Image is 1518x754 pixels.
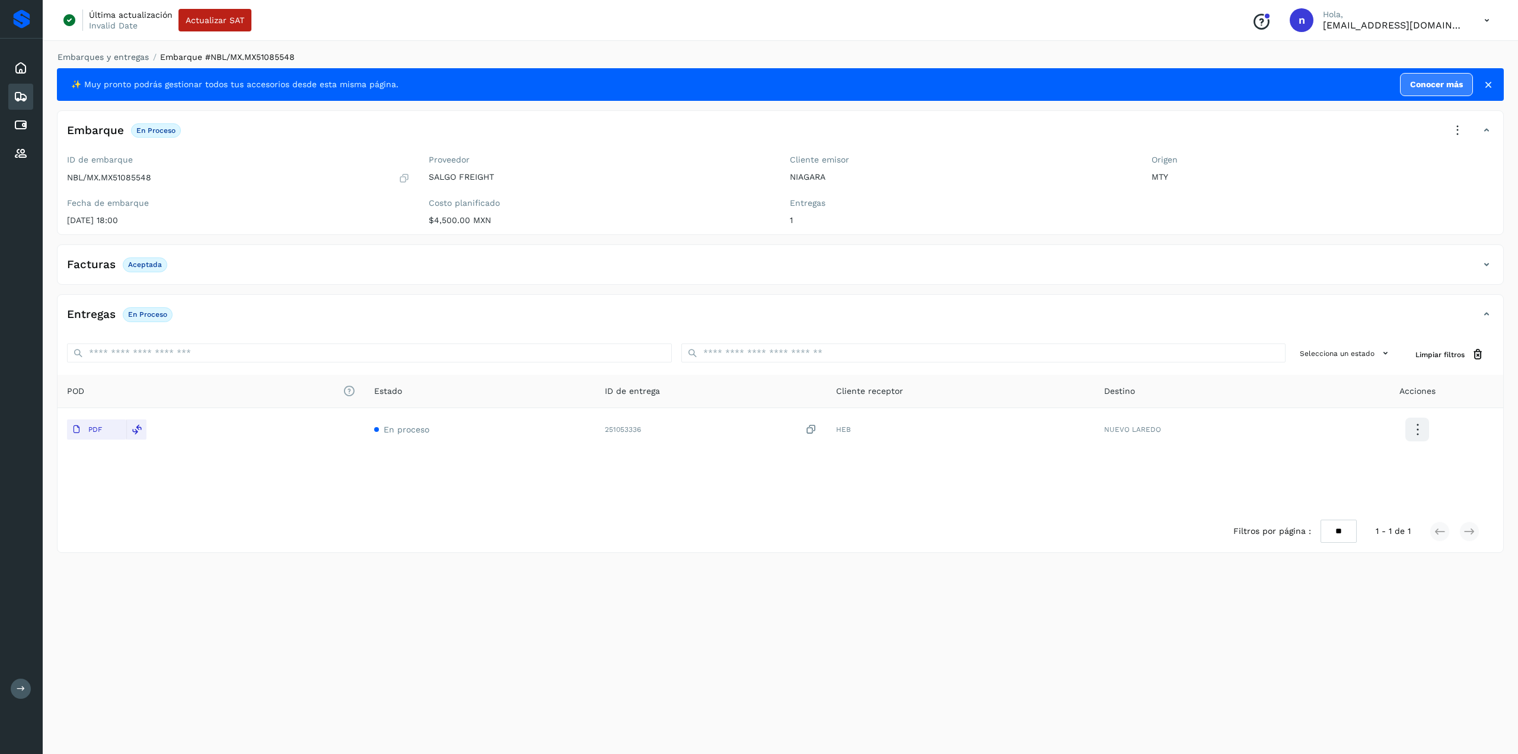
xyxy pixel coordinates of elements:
p: Hola, [1323,9,1465,20]
span: Actualizar SAT [186,16,244,24]
div: Embarques [8,84,33,110]
label: Costo planificado [429,198,771,208]
label: ID de embarque [67,155,410,165]
div: Cuentas por pagar [8,112,33,138]
p: SALGO FREIGHT [429,172,771,182]
a: Embarques y entregas [58,52,149,62]
p: niagara+prod@solvento.mx [1323,20,1465,31]
h4: Entregas [67,308,116,322]
span: Filtros por página : [1233,525,1311,537]
label: Cliente emisor [790,155,1133,165]
label: Fecha de embarque [67,198,410,208]
p: Aceptada [128,260,162,269]
span: ✨ Muy pronto podrás gestionar todos tus accesorios desde esta misma página. [71,78,398,91]
span: Acciones [1399,385,1436,397]
p: NBL/MX.MX51085548 [67,173,151,183]
div: 251053336 [605,424,817,436]
span: En proceso [384,425,429,434]
nav: breadcrumb [57,51,1504,63]
label: Entregas [790,198,1133,208]
div: Inicio [8,55,33,81]
button: Limpiar filtros [1406,343,1494,365]
button: Selecciona un estado [1295,343,1396,363]
h4: Embarque [67,124,124,138]
div: Proveedores [8,141,33,167]
p: MTY [1152,172,1494,182]
label: Origen [1152,155,1494,165]
button: Actualizar SAT [178,9,251,31]
span: Embarque #NBL/MX.MX51085548 [160,52,295,62]
p: 1 [790,215,1133,225]
span: Limpiar filtros [1415,349,1465,360]
div: Reemplazar POD [126,419,146,440]
div: EntregasEn proceso [58,304,1503,334]
p: En proceso [128,310,167,319]
h4: Facturas [67,258,116,272]
p: $4,500.00 MXN [429,215,771,225]
span: Estado [374,385,402,397]
label: Proveedor [429,155,771,165]
p: NIAGARA [790,172,1133,182]
a: Conocer más [1400,73,1473,96]
span: Destino [1104,385,1135,397]
p: Última actualización [89,9,173,20]
td: HEB [827,408,1095,451]
p: PDF [88,425,102,434]
td: NUEVO LAREDO [1095,408,1331,451]
span: Cliente receptor [836,385,903,397]
p: En proceso [136,126,176,135]
span: 1 - 1 de 1 [1376,525,1411,537]
button: PDF [67,419,126,440]
div: FacturasAceptada [58,254,1503,284]
span: POD [67,385,355,397]
span: ID de entrega [605,385,660,397]
p: Invalid Date [89,20,138,31]
div: EmbarqueEn proceso [58,120,1503,150]
p: [DATE] 18:00 [67,215,410,225]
